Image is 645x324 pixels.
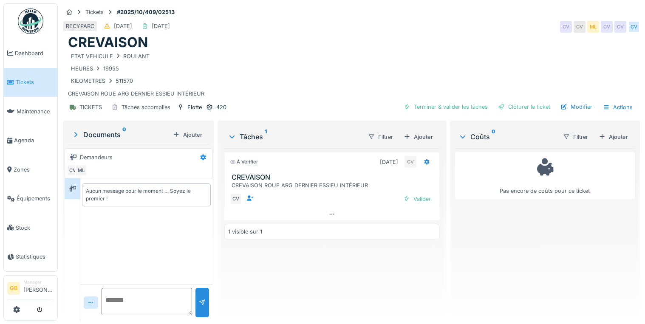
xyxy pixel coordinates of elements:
div: Filtrer [559,131,592,143]
div: Documents [71,130,170,140]
div: CV [560,21,572,33]
div: À vérifier [230,158,258,166]
div: Demandeurs [80,153,113,161]
div: CV [405,156,416,168]
div: Modifier [557,101,596,113]
div: ETAT VEHICULE ROULANT [71,52,150,60]
div: Manager [23,279,54,285]
a: Maintenance [4,97,57,126]
div: CREVAISON ROUE ARG DERNIER ESSIEU INTÉRIEUR [68,51,635,98]
div: Ajouter [170,129,206,141]
div: RECYPARC [66,22,94,30]
h1: CREVAISON [68,34,148,51]
div: Aucun message pour le moment … Soyez le premier ! [86,187,207,203]
li: GB [7,282,20,295]
div: CREVAISON ROUE ARG DERNIER ESSIEU INTÉRIEUR [232,181,436,189]
span: Dashboard [15,49,54,57]
div: TICKETS [79,103,102,111]
sup: 0 [122,130,126,140]
div: 1 visible sur 1 [228,228,262,236]
a: Tickets [4,68,57,97]
div: Coûts [458,132,556,142]
div: KILOMETRES 511570 [71,77,133,85]
div: Terminer & valider les tâches [400,101,491,113]
div: CV [614,21,626,33]
div: Ajouter [595,131,631,143]
span: Tickets [16,78,54,86]
span: Statistiques [16,253,54,261]
a: Zones [4,155,57,184]
div: CV [67,164,79,176]
div: [DATE] [380,158,398,166]
div: [DATE] [152,22,170,30]
div: Pas encore de coûts pour ce ticket [461,156,629,195]
span: Agenda [14,136,54,144]
div: CV [574,21,586,33]
a: Agenda [4,126,57,155]
span: Équipements [17,194,54,203]
div: ML [75,164,87,176]
div: HEURES 19955 [71,65,119,73]
div: Ajouter [400,131,436,143]
div: 420 [216,103,226,111]
div: Tâches [228,132,360,142]
a: Équipements [4,184,57,214]
span: Maintenance [17,107,54,116]
a: Stock [4,213,57,242]
div: Actions [599,101,637,113]
div: Clôturer le ticket [495,101,554,113]
sup: 0 [492,132,495,142]
li: [PERSON_NAME] [23,279,54,297]
h3: CREVAISON [232,173,436,181]
div: CV [601,21,613,33]
img: Badge_color-CXgf-gQk.svg [18,8,43,34]
div: Filtrer [364,131,397,143]
span: Stock [16,224,54,232]
div: [DATE] [114,22,132,30]
div: Tâches accomplies [122,103,170,111]
span: Zones [14,166,54,174]
div: Tickets [85,8,104,16]
div: CV [628,21,640,33]
div: Valider [400,193,434,205]
sup: 1 [265,132,267,142]
a: Dashboard [4,39,57,68]
div: Flotte [187,103,202,111]
div: ML [587,21,599,33]
strong: #2025/10/409/02513 [113,8,178,16]
a: Statistiques [4,242,57,272]
div: CV [230,193,242,205]
a: GB Manager[PERSON_NAME] [7,279,54,299]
